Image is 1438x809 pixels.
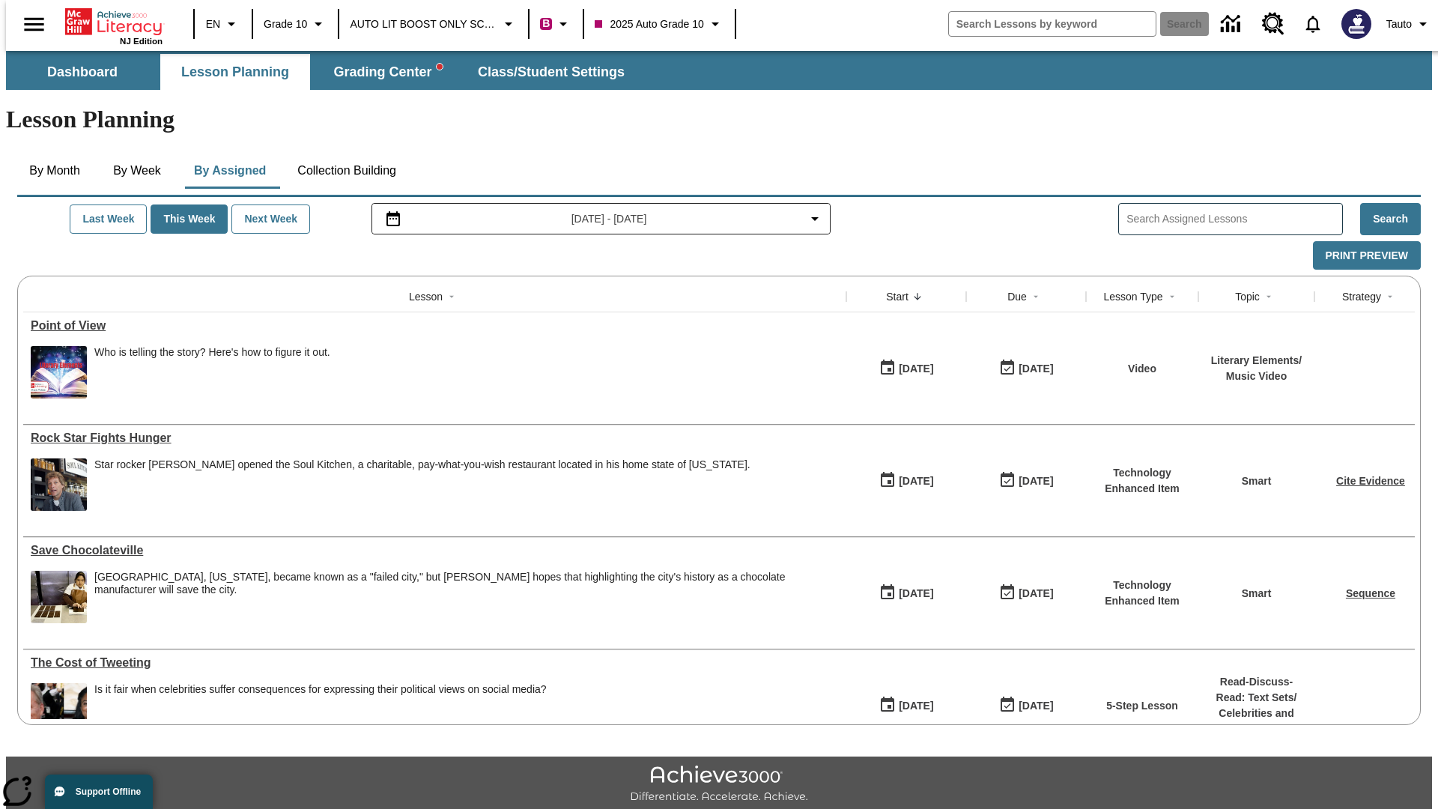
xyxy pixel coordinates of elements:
[899,584,933,603] div: [DATE]
[231,204,310,234] button: Next Week
[65,5,163,46] div: Home
[94,458,750,511] div: Star rocker Jon Bon Jovi opened the Soul Kitchen, a charitable, pay-what-you-wish restaurant loca...
[899,697,933,715] div: [DATE]
[258,10,333,37] button: Grade: Grade 10, Select a grade
[65,7,163,37] a: Home
[160,54,310,90] button: Lesson Planning
[94,683,547,736] div: Is it fair when celebrities suffer consequences for expressing their political views on social me...
[1341,9,1371,39] img: Avatar
[1206,706,1307,737] p: Celebrities and Politics
[94,346,330,359] div: Who is telling the story? Here's how to figure it out.
[1342,289,1381,304] div: Strategy
[100,153,175,189] button: By Week
[1211,353,1302,369] p: Literary Elements /
[206,16,220,32] span: EN
[1093,465,1191,497] p: Technology Enhanced Item
[31,544,839,557] div: Save Chocolateville
[350,16,497,32] span: AUTO LIT BOOST ONLY SCHOOL
[478,64,625,81] span: Class/Student Settings
[409,289,443,304] div: Lesson
[31,544,839,557] a: Save Chocolateville, Lessons
[1242,473,1272,489] p: Smart
[589,10,729,37] button: Class: 2025 Auto Grade 10, Select your class
[908,288,926,306] button: Sort
[443,288,461,306] button: Sort
[1093,578,1191,609] p: Technology Enhanced Item
[1242,586,1272,602] p: Smart
[1235,289,1260,304] div: Topic
[1103,289,1162,304] div: Lesson Type
[181,64,289,81] span: Lesson Planning
[344,10,524,37] button: School: AUTO LIT BOOST ONLY SCHOOL, Select your school
[1293,4,1332,43] a: Notifications
[6,51,1432,90] div: SubNavbar
[1106,698,1178,714] p: 5-Step Lesson
[31,319,839,333] a: Point of View, Lessons
[1019,472,1053,491] div: [DATE]
[6,106,1432,133] h1: Lesson Planning
[1332,4,1380,43] button: Select a new avatar
[1211,369,1302,384] p: Music Video
[1163,288,1181,306] button: Sort
[264,16,307,32] span: Grade 10
[45,775,153,809] button: Support Offline
[899,472,933,491] div: [DATE]
[76,787,141,797] span: Support Offline
[1253,4,1293,44] a: Resource Center, Will open in new tab
[285,153,408,189] button: Collection Building
[571,211,647,227] span: [DATE] - [DATE]
[994,354,1058,383] button: 10/15/25: Last day the lesson can be accessed
[1260,288,1278,306] button: Sort
[466,54,637,90] button: Class/Student Settings
[31,683,87,736] img: sharing political opinions on social media can impact your career
[94,571,839,623] div: Central Falls, Rhode Island, became known as a "failed city," but Mike Ritz hopes that highlighti...
[1019,584,1053,603] div: [DATE]
[1381,288,1399,306] button: Sort
[120,37,163,46] span: NJ Edition
[994,467,1058,495] button: 10/15/25: Last day the lesson can be accessed
[1019,697,1053,715] div: [DATE]
[70,204,147,234] button: Last Week
[31,571,87,623] img: A woman working with chocolate on a kitchen. An American city that once thrived, then sank into d...
[31,346,87,399] img: open book with fanned pages and musical notes floating out
[1212,4,1253,45] a: Data Center
[874,579,938,607] button: 10/15/25: First time the lesson was available
[874,691,938,720] button: 10/15/25: First time the lesson was available
[7,54,157,90] button: Dashboard
[31,458,87,511] img: A man in a restaurant with jars and dishes in the background and a sign that says Soul Kitchen. R...
[1313,241,1421,270] button: Print Preview
[1027,288,1045,306] button: Sort
[1386,16,1412,32] span: Tauto
[47,64,118,81] span: Dashboard
[31,319,839,333] div: Point of View
[994,691,1058,720] button: 10/15/25: Last day the lesson can be accessed
[94,571,839,596] div: [GEOGRAPHIC_DATA], [US_STATE], became known as a "failed city," but [PERSON_NAME] hopes that high...
[12,2,56,46] button: Open side menu
[333,64,442,81] span: Grading Center
[94,458,750,471] div: Star rocker [PERSON_NAME] opened the Soul Kitchen, a charitable, pay-what-you-wish restaurant loc...
[182,153,278,189] button: By Assigned
[94,346,330,399] div: Who is telling the story? Here's how to figure it out.
[1380,10,1438,37] button: Profile/Settings
[313,54,463,90] button: Grading Center
[94,683,547,696] div: Is it fair when celebrities suffer consequences for expressing their political views on social me...
[1346,587,1395,599] a: Sequence
[542,14,550,33] span: B
[630,766,808,804] img: Achieve3000 Differentiate Accelerate Achieve
[1206,674,1307,706] p: Read-Discuss-Read: Text Sets /
[31,656,839,670] a: The Cost of Tweeting, Lessons
[949,12,1156,36] input: search field
[595,16,703,32] span: 2025 Auto Grade 10
[17,153,92,189] button: By Month
[151,204,228,234] button: This Week
[31,656,839,670] div: The Cost of Tweeting
[899,360,933,378] div: [DATE]
[994,579,1058,607] button: 10/15/25: Last day the lesson can be accessed
[1128,361,1156,377] p: Video
[806,210,824,228] svg: Collapse Date Range Filter
[874,354,938,383] button: 10/15/25: First time the lesson was available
